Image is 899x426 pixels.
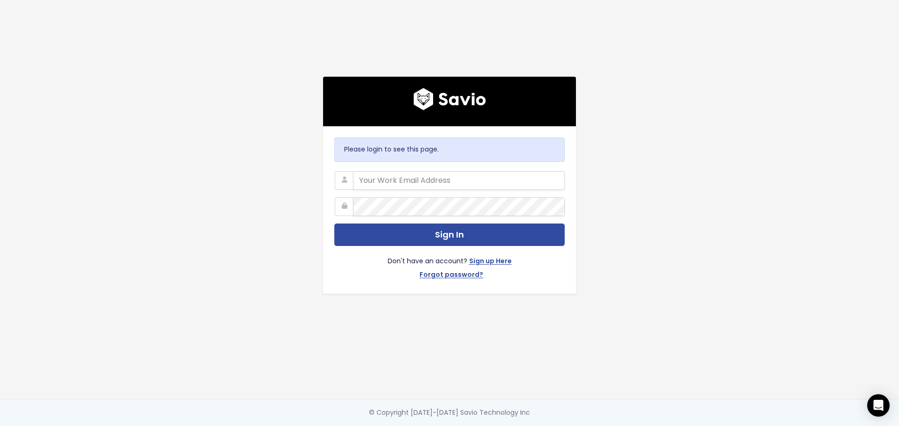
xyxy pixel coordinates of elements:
[413,88,486,110] img: logo600x187.a314fd40982d.png
[334,224,565,246] button: Sign In
[867,394,890,417] div: Open Intercom Messenger
[353,171,565,190] input: Your Work Email Address
[469,255,512,269] a: Sign up Here
[334,246,565,282] div: Don't have an account?
[369,407,530,419] div: © Copyright [DATE]-[DATE] Savio Technology Inc
[420,269,483,282] a: Forgot password?
[344,144,555,155] p: Please login to see this page.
